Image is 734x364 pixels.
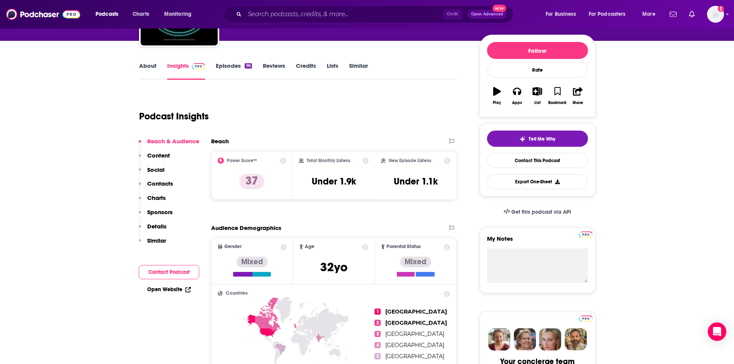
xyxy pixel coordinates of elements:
div: Mixed [400,257,431,267]
img: tell me why sparkle [519,136,526,142]
span: [GEOGRAPHIC_DATA] [385,319,447,326]
img: Jules Profile [539,328,561,351]
a: Episodes96 [216,62,252,80]
input: Search podcasts, credits, & more... [245,8,443,20]
div: Play [493,101,501,105]
span: Age [305,244,314,249]
span: Countries [226,291,248,296]
span: 3 [375,331,381,337]
button: Share [568,82,588,110]
button: Open AdvancedNew [468,10,507,19]
p: Charts [147,194,166,201]
span: 5 [375,353,381,359]
button: Details [139,223,166,237]
h3: Under 1.9k [312,176,356,187]
button: Similar [139,237,166,251]
span: Monitoring [164,9,191,20]
span: [GEOGRAPHIC_DATA] [385,353,444,360]
span: 1 [375,309,381,315]
div: Share [573,101,583,105]
span: Tell Me Why [529,136,555,142]
button: List [527,82,547,110]
h2: Reach [211,138,229,145]
h2: New Episode Listens [389,158,431,163]
p: Details [147,223,166,230]
p: Content [147,152,170,159]
a: InsightsPodchaser Pro [167,62,205,80]
button: Sponsors [139,208,173,223]
h2: Total Monthly Listens [307,158,350,163]
span: Gender [224,244,242,249]
span: [GEOGRAPHIC_DATA] [385,342,444,349]
button: open menu [637,8,665,20]
button: open menu [540,8,586,20]
img: Podchaser Pro [579,315,593,322]
a: About [139,62,156,80]
button: Social [139,166,165,180]
button: Play [487,82,507,110]
p: Contacts [147,180,173,187]
div: Bookmark [548,101,566,105]
img: Barbara Profile [514,328,536,351]
button: Export One-Sheet [487,174,588,189]
h2: Power Score™ [227,158,257,163]
button: Follow [487,42,588,59]
span: 2 [375,320,381,326]
button: open menu [584,8,637,20]
span: Open Advanced [471,12,503,16]
h3: Under 1.1k [394,176,438,187]
button: Contacts [139,180,173,194]
a: Credits [296,62,316,80]
span: Podcasts [96,9,118,20]
button: open menu [90,8,128,20]
h1: Podcast Insights [139,111,209,122]
a: Open Website [147,286,191,293]
div: Rate [487,62,588,78]
span: Get this podcast via API [511,209,571,215]
div: Search podcasts, credits, & more... [231,5,521,23]
button: Charts [139,194,166,208]
a: Lists [327,62,338,80]
span: Charts [133,9,149,20]
div: Mixed [237,257,268,267]
button: Reach & Audience [139,138,199,152]
span: 4 [375,342,381,348]
svg: Add a profile image [718,6,724,12]
img: Podchaser Pro [579,231,593,238]
label: My Notes [487,235,588,248]
span: Ctrl K [443,9,462,19]
img: Podchaser Pro [192,63,205,69]
span: More [642,9,655,20]
a: Contact This Podcast [487,153,588,168]
p: Sponsors [147,208,173,216]
a: Reviews [263,62,285,80]
a: Similar [349,62,368,80]
button: Content [139,152,170,166]
p: Reach & Audience [147,138,199,145]
a: Charts [128,8,154,20]
img: Sydney Profile [488,328,511,351]
button: Apps [507,82,527,110]
img: Jon Profile [564,328,587,351]
a: Pro website [579,314,593,322]
img: User Profile [707,6,724,23]
span: 32 yo [320,260,348,275]
a: Get this podcast via API [497,203,578,221]
p: Social [147,166,165,173]
span: New [492,5,506,12]
img: Podchaser - Follow, Share and Rate Podcasts [6,7,80,22]
p: 37 [239,174,264,189]
button: Contact Podcast [139,265,199,279]
button: open menu [159,8,202,20]
a: Pro website [579,230,593,238]
span: Logged in as rgertner [707,6,724,23]
div: List [534,101,541,105]
div: 96 [245,63,252,69]
span: [GEOGRAPHIC_DATA] [385,330,444,337]
span: Parental Status [386,244,421,249]
button: Show profile menu [707,6,724,23]
span: [GEOGRAPHIC_DATA] [385,308,447,315]
div: Open Intercom Messenger [708,322,726,341]
p: Similar [147,237,166,244]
